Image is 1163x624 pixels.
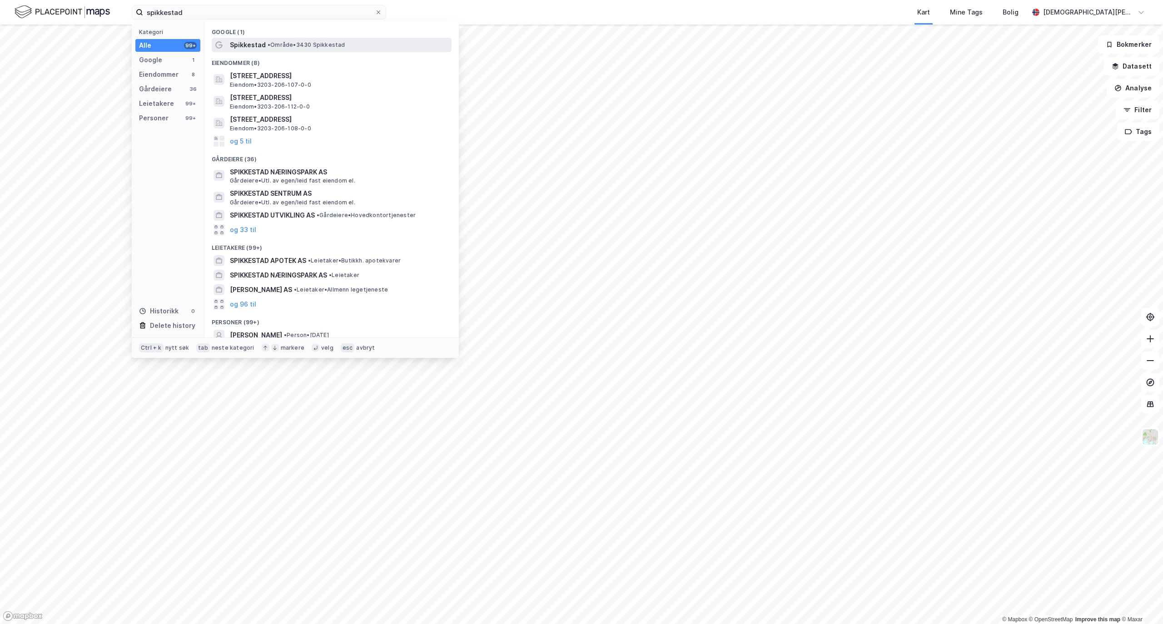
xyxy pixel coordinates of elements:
[1043,7,1134,18] div: [DEMOGRAPHIC_DATA][PERSON_NAME]
[356,344,375,352] div: avbryt
[212,344,254,352] div: neste kategori
[230,199,355,206] span: Gårdeiere • Utl. av egen/leid fast eiendom el.
[230,125,311,132] span: Eiendom • 3203-206-108-0-0
[950,7,983,18] div: Mine Tags
[230,224,256,235] button: og 33 til
[189,85,197,93] div: 36
[294,286,388,293] span: Leietaker • Allmenn legetjeneste
[230,167,448,178] span: SPIKKESTAD NÆRINGSPARK AS
[329,272,359,279] span: Leietaker
[230,40,266,50] span: Spikkestad
[284,332,287,338] span: •
[139,98,174,109] div: Leietakere
[165,344,189,352] div: nytt søk
[230,210,315,221] span: SPIKKESTAD UTVIKLING AS
[1003,7,1019,18] div: Bolig
[139,29,200,35] div: Kategori
[1107,79,1159,97] button: Analyse
[196,343,210,352] div: tab
[230,177,355,184] span: Gårdeiere • Utl. av egen/leid fast eiendom el.
[230,70,448,81] span: [STREET_ADDRESS]
[204,52,459,69] div: Eiendommer (8)
[139,113,169,124] div: Personer
[15,4,110,20] img: logo.f888ab2527a4732fd821a326f86c7f29.svg
[143,5,375,19] input: Søk på adresse, matrikkel, gårdeiere, leietakere eller personer
[204,149,459,165] div: Gårdeiere (36)
[294,286,297,293] span: •
[917,7,930,18] div: Kart
[189,56,197,64] div: 1
[204,21,459,38] div: Google (1)
[308,257,311,264] span: •
[268,41,270,48] span: •
[1029,616,1073,623] a: OpenStreetMap
[308,257,401,264] span: Leietaker • Butikkh. apotekvarer
[184,114,197,122] div: 99+
[1142,428,1159,446] img: Z
[230,330,282,341] span: [PERSON_NAME]
[139,84,172,94] div: Gårdeiere
[230,284,292,295] span: [PERSON_NAME] AS
[184,100,197,107] div: 99+
[230,188,448,199] span: SPIKKESTAD SENTRUM AS
[139,40,151,51] div: Alle
[1118,580,1163,624] div: Kontrollprogram for chat
[1118,580,1163,624] iframe: Chat Widget
[189,71,197,78] div: 8
[139,306,179,317] div: Historikk
[139,343,164,352] div: Ctrl + k
[1116,101,1159,119] button: Filter
[230,92,448,103] span: [STREET_ADDRESS]
[230,255,306,266] span: SPIKKESTAD APOTEK AS
[204,312,459,328] div: Personer (99+)
[281,344,304,352] div: markere
[1104,57,1159,75] button: Datasett
[317,212,416,219] span: Gårdeiere • Hovedkontortjenester
[230,81,311,89] span: Eiendom • 3203-206-107-0-0
[184,42,197,49] div: 99+
[329,272,332,278] span: •
[284,332,329,339] span: Person • [DATE]
[1117,123,1159,141] button: Tags
[1002,616,1027,623] a: Mapbox
[341,343,355,352] div: esc
[1098,35,1159,54] button: Bokmerker
[1075,616,1120,623] a: Improve this map
[317,212,319,218] span: •
[230,103,310,110] span: Eiendom • 3203-206-112-0-0
[150,320,195,331] div: Delete history
[3,611,43,621] a: Mapbox homepage
[230,270,327,281] span: SPIKKESTAD NÆRINGSPARK AS
[268,41,345,49] span: Område • 3430 Spikkestad
[230,136,252,147] button: og 5 til
[321,344,333,352] div: velg
[189,307,197,315] div: 0
[204,237,459,253] div: Leietakere (99+)
[230,299,256,310] button: og 96 til
[139,69,179,80] div: Eiendommer
[139,54,162,65] div: Google
[230,114,448,125] span: [STREET_ADDRESS]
